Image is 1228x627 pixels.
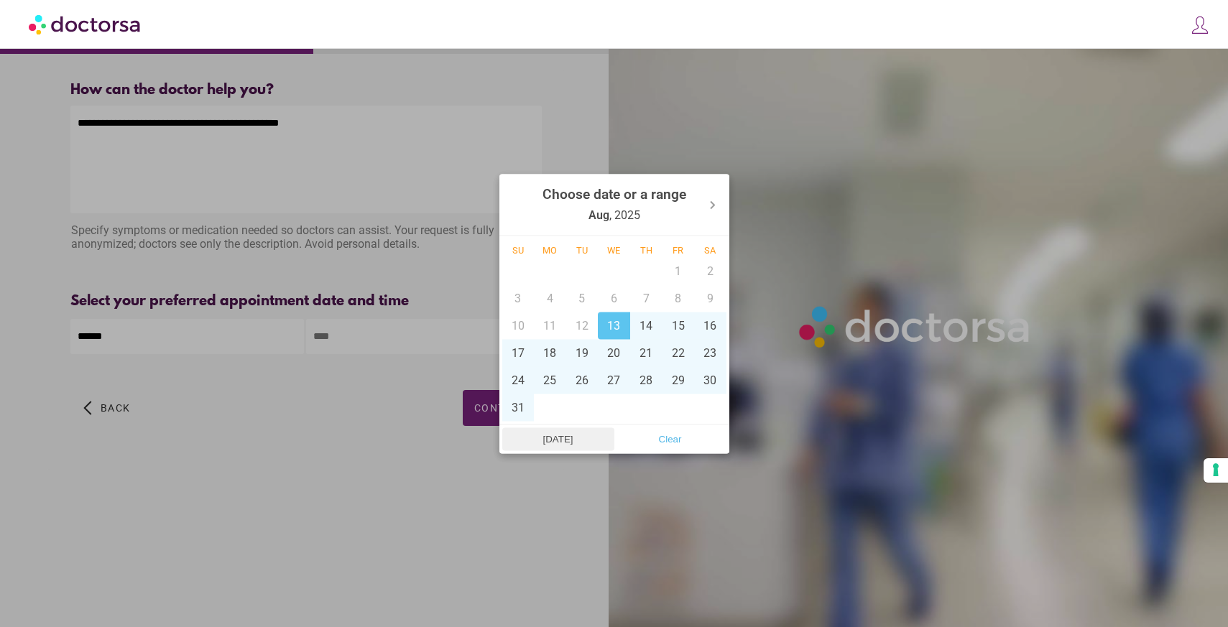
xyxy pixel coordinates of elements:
strong: Choose date or a range [543,185,686,202]
div: Fr [662,244,694,255]
div: We [598,244,630,255]
div: 17 [502,339,535,366]
div: 30 [694,366,726,394]
div: 28 [630,366,663,394]
button: [DATE] [502,427,614,450]
div: 16 [694,312,726,339]
div: 1 [662,257,694,284]
div: 4 [534,284,566,312]
div: 7 [630,284,663,312]
div: 12 [566,312,599,339]
div: 23 [694,339,726,366]
span: Clear [619,428,722,450]
div: 8 [662,284,694,312]
div: , 2025 [543,177,686,232]
button: Your consent preferences for tracking technologies [1204,458,1228,483]
strong: Aug [588,208,609,221]
div: 14 [630,312,663,339]
button: Clear [614,427,726,450]
img: icons8-customer-100.png [1190,15,1210,35]
div: Su [502,244,535,255]
div: 18 [534,339,566,366]
div: 11 [534,312,566,339]
div: Tu [566,244,599,255]
div: 3 [502,284,535,312]
img: Doctorsa.com [29,8,142,40]
div: 10 [502,312,535,339]
div: 31 [502,394,535,421]
div: 24 [502,366,535,394]
div: Th [630,244,663,255]
div: 15 [662,312,694,339]
div: 26 [566,366,599,394]
div: 21 [630,339,663,366]
div: 6 [598,284,630,312]
div: 5 [566,284,599,312]
div: 13 [598,312,630,339]
div: 19 [566,339,599,366]
div: 20 [598,339,630,366]
div: 2 [694,257,726,284]
div: 27 [598,366,630,394]
div: 9 [694,284,726,312]
span: [DATE] [507,428,610,450]
div: Mo [534,244,566,255]
div: Sa [694,244,726,255]
div: 25 [534,366,566,394]
div: 22 [662,339,694,366]
div: 29 [662,366,694,394]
